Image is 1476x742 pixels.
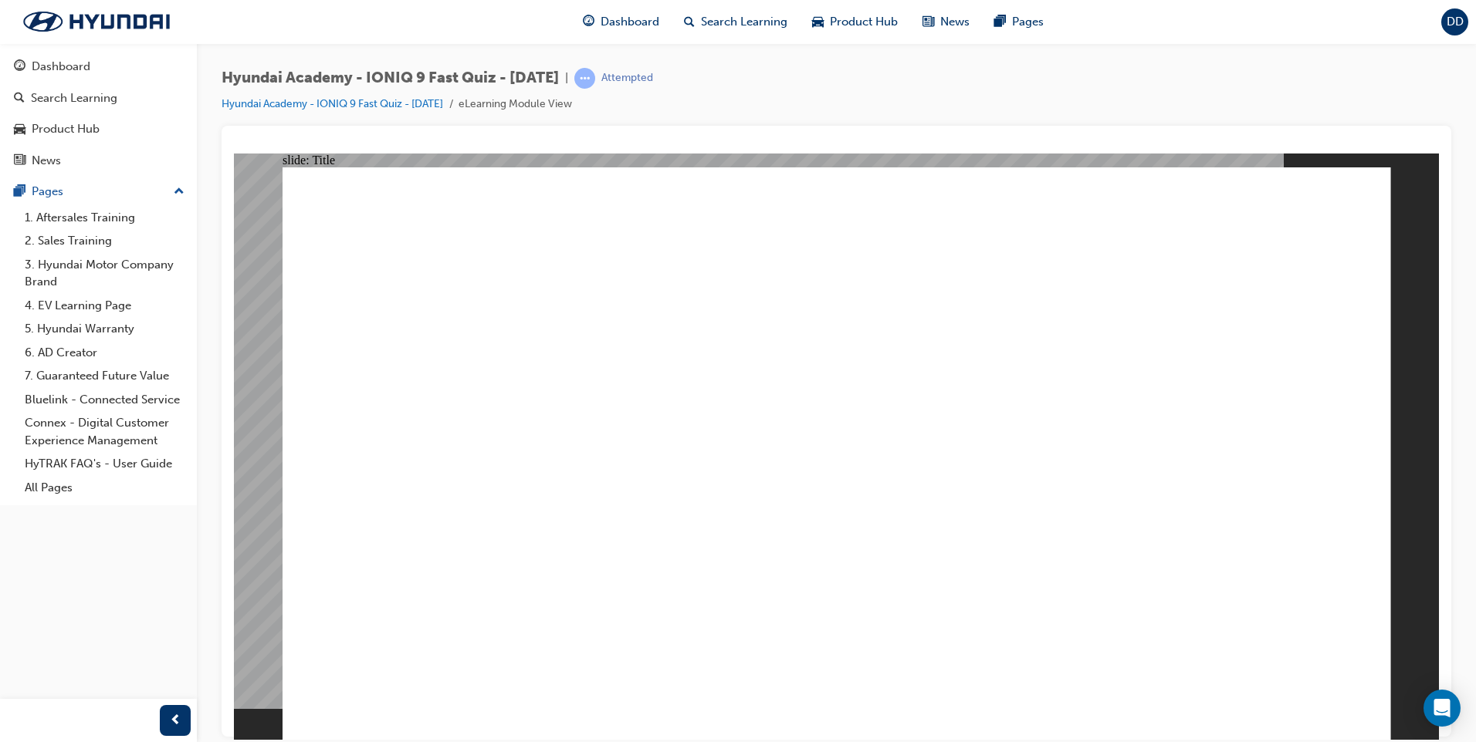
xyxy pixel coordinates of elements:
[6,115,191,143] a: Product Hub
[19,206,191,230] a: 1. Aftersales Training
[982,6,1056,38] a: pages-iconPages
[19,411,191,452] a: Connex - Digital Customer Experience Management
[222,69,559,87] span: Hyundai Academy - IONIQ 9 Fast Quiz - [DATE]
[19,388,191,412] a: Bluelink - Connected Service
[19,294,191,318] a: 4. EV Learning Page
[701,13,787,31] span: Search Learning
[1012,13,1044,31] span: Pages
[601,71,653,86] div: Attempted
[19,253,191,294] a: 3. Hyundai Motor Company Brand
[684,12,695,32] span: search-icon
[910,6,982,38] a: news-iconNews
[812,12,824,32] span: car-icon
[19,364,191,388] a: 7. Guaranteed Future Value
[14,123,25,137] span: car-icon
[14,185,25,199] span: pages-icon
[672,6,800,38] a: search-iconSearch Learning
[1447,13,1464,31] span: DD
[6,49,191,177] button: DashboardSearch LearningProduct HubNews
[32,58,90,76] div: Dashboard
[19,229,191,253] a: 2. Sales Training
[14,60,25,74] span: guage-icon
[1424,690,1461,727] div: Open Intercom Messenger
[19,317,191,341] a: 5. Hyundai Warranty
[32,152,61,170] div: News
[31,89,117,107] div: Search Learning
[6,177,191,206] button: Pages
[174,182,184,202] span: up-icon
[14,92,25,106] span: search-icon
[574,68,595,89] span: learningRecordVerb_ATTEMPT-icon
[14,154,25,168] span: news-icon
[19,341,191,365] a: 6. AD Creator
[570,6,672,38] a: guage-iconDashboard
[6,84,191,113] a: Search Learning
[994,12,1006,32] span: pages-icon
[222,97,443,110] a: Hyundai Academy - IONIQ 9 Fast Quiz - [DATE]
[601,13,659,31] span: Dashboard
[922,12,934,32] span: news-icon
[1441,8,1468,35] button: DD
[583,12,594,32] span: guage-icon
[19,452,191,476] a: HyTRAK FAQ's - User Guide
[19,476,191,500] a: All Pages
[6,52,191,81] a: Dashboard
[800,6,910,38] a: car-iconProduct Hub
[170,711,181,730] span: prev-icon
[32,120,100,138] div: Product Hub
[940,13,970,31] span: News
[565,69,568,87] span: |
[830,13,898,31] span: Product Hub
[8,5,185,38] img: Trak
[32,183,63,201] div: Pages
[459,96,572,113] li: eLearning Module View
[6,147,191,175] a: News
